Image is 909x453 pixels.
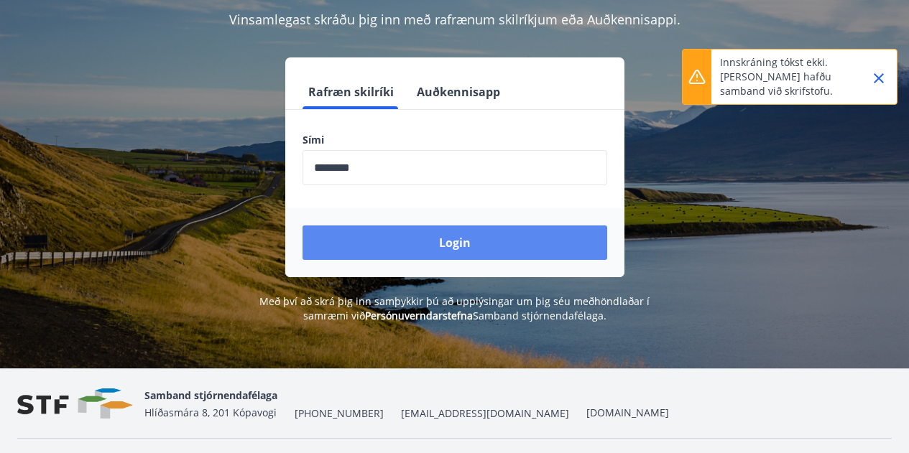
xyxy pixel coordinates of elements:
button: Auðkennisapp [411,75,506,109]
a: [DOMAIN_NAME] [586,406,669,419]
a: Persónuverndarstefna [365,309,473,322]
span: Samband stjórnendafélaga [144,388,277,402]
span: Hlíðasmára 8, 201 Kópavogi [144,406,277,419]
button: Rafræn skilríki [303,75,400,109]
label: Sími [303,133,607,147]
span: [PHONE_NUMBER] [295,406,384,421]
img: vjCaq2fThgY3EUYqSgpjEiBg6WP39ov69hlhuPVN.png [17,388,133,419]
button: Close [867,66,891,90]
span: Með því að skrá þig inn samþykkir þú að upplýsingar um þig séu meðhöndlaðar í samræmi við Samband... [259,294,650,322]
button: Login [303,225,607,260]
span: Vinsamlegast skráðu þig inn með rafrænum skilríkjum eða Auðkennisappi. [229,11,680,28]
p: Innskráning tókst ekki. [PERSON_NAME] hafðu samband við skrifstofu. [720,55,846,98]
span: [EMAIL_ADDRESS][DOMAIN_NAME] [401,406,569,421]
